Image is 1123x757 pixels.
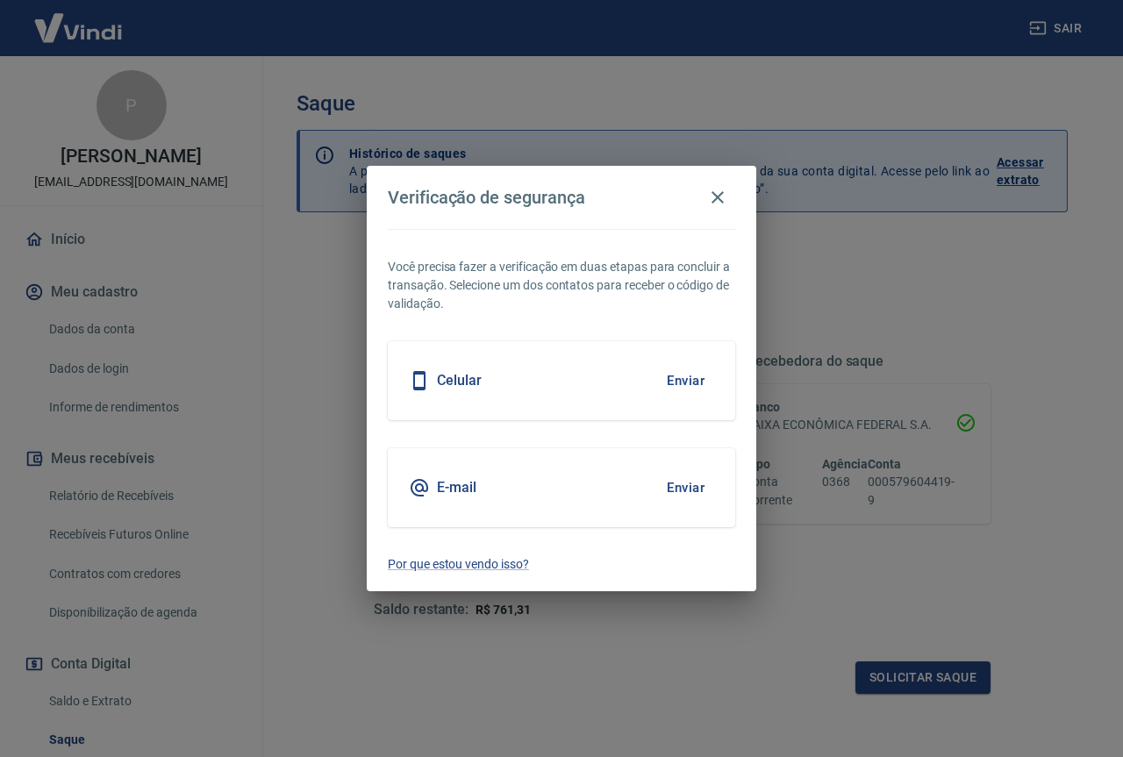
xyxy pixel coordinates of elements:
[388,187,585,208] h4: Verificação de segurança
[657,362,714,399] button: Enviar
[437,372,482,389] h5: Celular
[388,258,735,313] p: Você precisa fazer a verificação em duas etapas para concluir a transação. Selecione um dos conta...
[657,469,714,506] button: Enviar
[437,479,476,496] h5: E-mail
[388,555,735,574] a: Por que estou vendo isso?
